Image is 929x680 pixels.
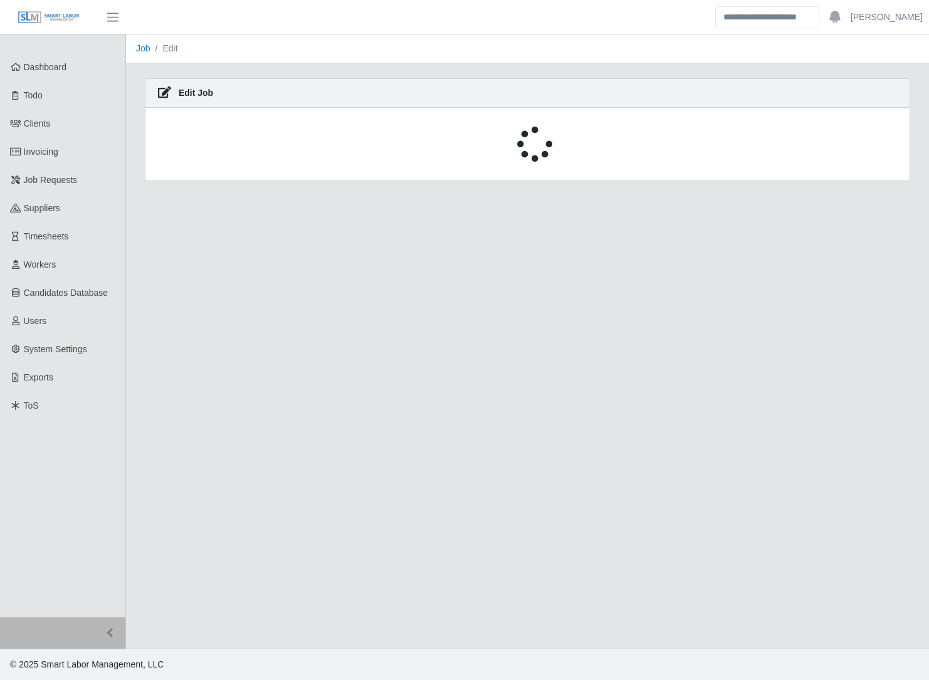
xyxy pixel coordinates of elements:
a: [PERSON_NAME] [851,11,923,24]
li: Edit [150,42,178,55]
span: Timesheets [24,231,69,241]
span: Exports [24,372,53,382]
span: © 2025 Smart Labor Management, LLC [10,659,164,669]
a: Job [136,43,150,53]
span: Users [24,316,47,326]
span: Dashboard [24,62,67,72]
span: Suppliers [24,203,60,213]
span: Job Requests [24,175,78,185]
span: Candidates Database [24,288,108,298]
span: ToS [24,400,39,411]
span: Todo [24,90,43,100]
span: Workers [24,259,56,269]
span: Clients [24,118,51,128]
input: Search [715,6,819,28]
span: System Settings [24,344,87,354]
img: SLM Logo [18,11,80,24]
span: Invoicing [24,147,58,157]
strong: Edit Job [179,88,213,98]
